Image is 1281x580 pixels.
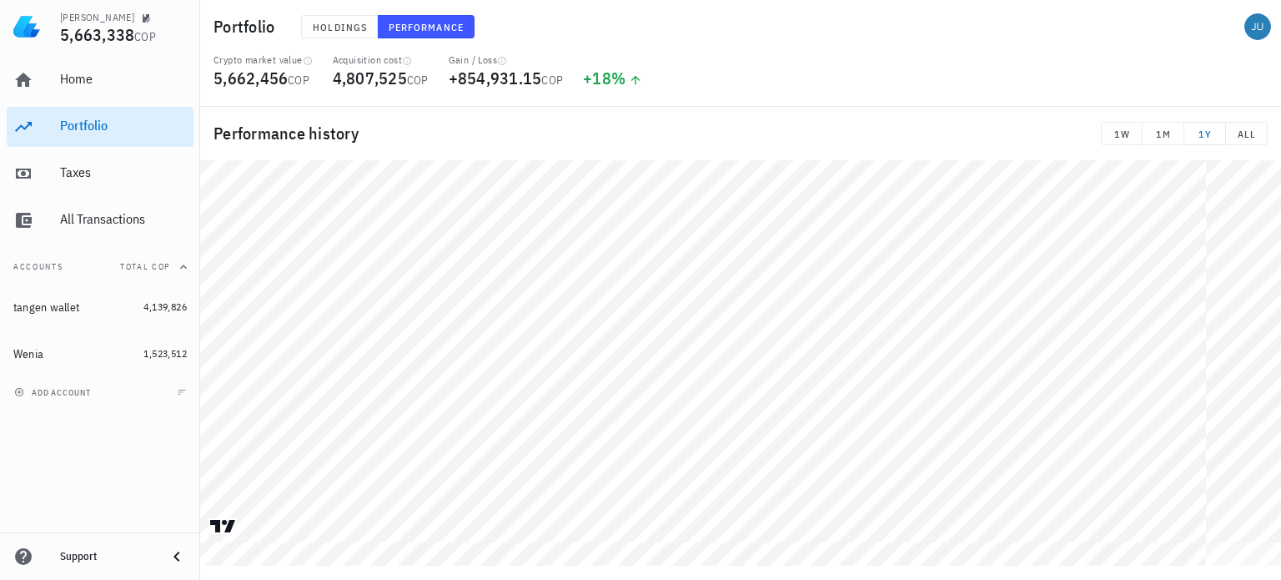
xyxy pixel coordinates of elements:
[143,347,187,360] span: 1,523,512
[378,15,475,38] button: Performance
[213,53,313,67] div: Crypto market value
[301,15,378,38] button: Holdings
[13,300,79,315] div: tangen wallet
[213,13,281,40] h1: Portfolio
[60,211,187,227] div: All Transactions
[1226,122,1268,145] button: ALL
[60,11,134,24] div: [PERSON_NAME]
[1101,122,1143,145] button: 1W
[134,29,156,44] span: COP
[7,107,193,147] a: Portfolio
[388,21,464,33] span: Performance
[449,67,542,89] span: +854,931.15
[7,60,193,100] a: Home
[333,53,429,67] div: Acquisition cost
[7,247,193,287] button: AccountsTotal COP
[1191,128,1218,140] span: 1Y
[60,23,134,46] span: 5,663,338
[60,71,187,87] div: Home
[200,107,1281,160] div: Performance history
[1149,128,1177,140] span: 1M
[7,334,193,374] a: Wenia 1,523,512
[60,118,187,134] div: Portfolio
[120,261,170,272] span: Total COP
[1184,122,1226,145] button: 1Y
[213,67,288,89] span: 5,662,456
[312,21,367,33] span: Holdings
[18,387,91,398] span: add account
[1108,128,1135,140] span: 1W
[13,347,43,361] div: Wenia
[208,518,238,534] a: Charting by TradingView
[60,164,187,180] div: Taxes
[7,200,193,240] a: All Transactions
[7,287,193,327] a: tangen wallet 4,139,826
[333,67,407,89] span: 4,807,525
[143,300,187,313] span: 4,139,826
[449,53,564,67] div: Gain / Loss
[7,154,193,194] a: Taxes
[611,67,625,89] span: %
[60,550,153,563] div: Support
[407,73,429,88] span: COP
[1143,122,1184,145] button: 1M
[1244,13,1271,40] div: avatar
[288,73,309,88] span: COP
[1233,128,1260,140] span: ALL
[541,73,563,88] span: COP
[583,70,642,87] div: +18
[13,13,40,40] img: LedgiFi
[10,384,98,401] button: add account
